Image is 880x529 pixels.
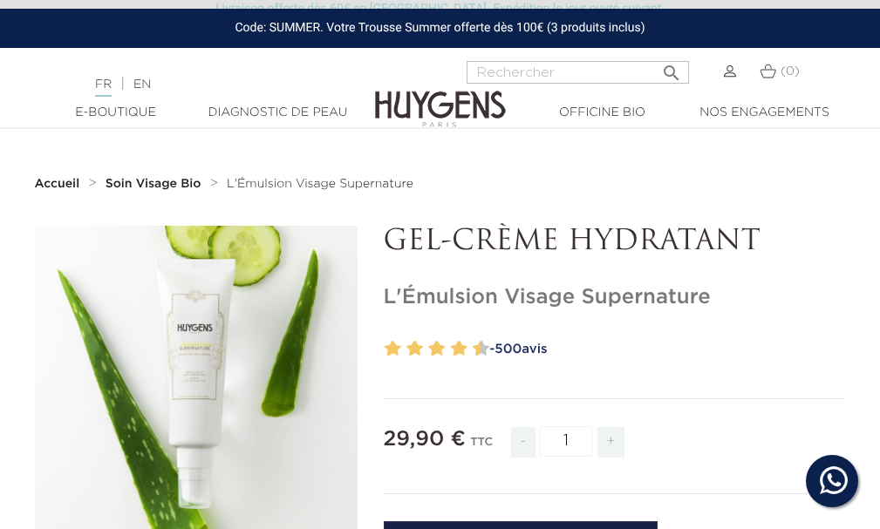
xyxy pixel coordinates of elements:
p: GEL-CRÈME HYDRATANT [384,226,846,259]
label: 2 [388,336,401,362]
span: L'Émulsion Visage Supernature [227,178,413,190]
label: 6 [433,336,446,362]
span: 29,90 € [384,429,466,450]
span: + [597,427,625,458]
a: FR [95,78,112,97]
label: 3 [403,336,409,362]
strong: Accueil [35,178,80,190]
span: (0) [781,65,800,78]
strong: Soin Visage Bio [106,178,201,190]
h1: L'Émulsion Visage Supernature [384,285,846,310]
label: 7 [447,336,453,362]
div: TTC [470,424,493,471]
a: L'Émulsion Visage Supernature [227,177,413,191]
a: Soin Visage Bio [106,177,206,191]
a: -500avis [484,336,846,363]
input: Quantité [540,426,592,457]
a: Diagnostic de peau [197,104,359,122]
label: 9 [469,336,475,362]
a: E-Boutique [35,104,197,122]
label: 10 [476,336,489,362]
a: Officine Bio [522,104,684,122]
button:  [656,56,687,79]
i:  [661,58,682,78]
span: 500 [495,342,522,356]
a: Accueil [35,177,84,191]
input: Rechercher [467,61,689,84]
a: Nos engagements [684,104,846,122]
label: 8 [454,336,467,362]
label: 5 [425,336,431,362]
span: - [511,427,536,458]
div: | [86,74,353,95]
label: 4 [410,336,423,362]
a: EN [133,78,151,91]
label: 1 [381,336,387,362]
img: Huygens [375,63,506,130]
